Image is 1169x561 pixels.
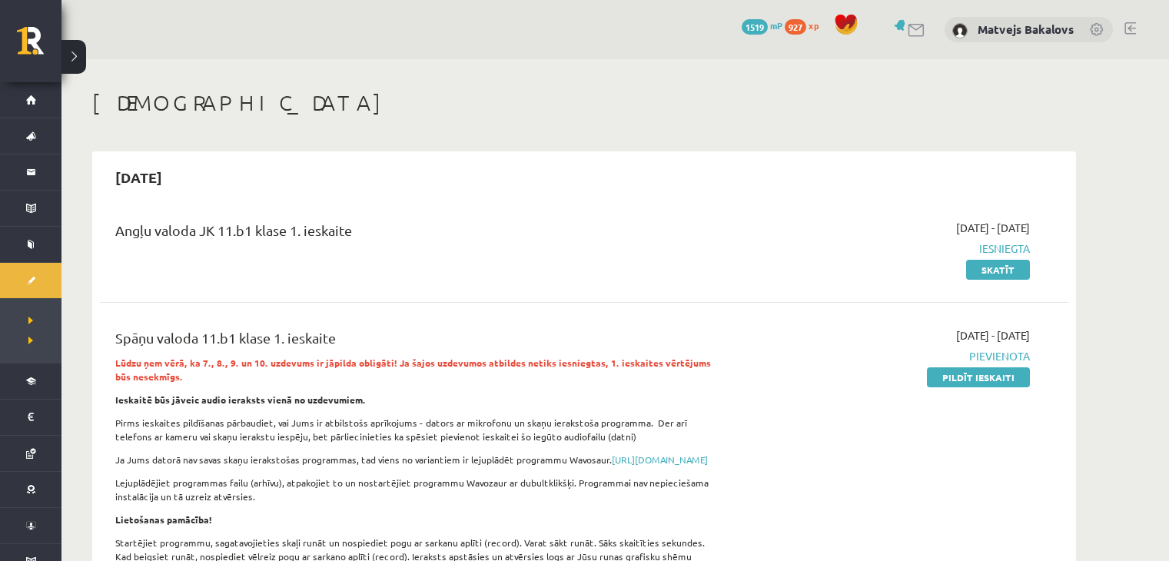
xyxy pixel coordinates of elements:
span: [DATE] - [DATE] [956,327,1030,344]
div: Spāņu valoda 11.b1 klase 1. ieskaite [115,327,717,356]
h1: [DEMOGRAPHIC_DATA] [92,90,1076,116]
a: [URL][DOMAIN_NAME] [612,453,708,466]
a: Matvejs Bakalovs [978,22,1074,37]
span: Pievienota [740,348,1030,364]
a: 1519 mP [742,19,782,32]
a: Rīgas 1. Tālmācības vidusskola [17,27,61,65]
strong: Ieskaitē būs jāveic audio ieraksts vienā no uzdevumiem. [115,393,366,406]
p: Lejuplādējiet programmas failu (arhīvu), atpakojiet to un nostartējiet programmu Wavozaur ar dubu... [115,476,717,503]
a: Pildīt ieskaiti [927,367,1030,387]
span: xp [809,19,819,32]
a: Skatīt [966,260,1030,280]
h2: [DATE] [100,159,178,195]
span: 1519 [742,19,768,35]
strong: Lietošanas pamācība! [115,513,212,526]
img: Matvejs Bakalovs [952,23,968,38]
div: Angļu valoda JK 11.b1 klase 1. ieskaite [115,220,717,248]
span: [DATE] - [DATE] [956,220,1030,236]
p: Pirms ieskaites pildīšanas pārbaudiet, vai Jums ir atbilstošs aprīkojums - dators ar mikrofonu un... [115,416,717,443]
span: 927 [785,19,806,35]
p: Ja Jums datorā nav savas skaņu ierakstošas programmas, tad viens no variantiem ir lejuplādēt prog... [115,453,717,466]
span: mP [770,19,782,32]
span: Iesniegta [740,241,1030,257]
strong: Lūdzu ņem vērā, ka 7., 8., 9. un 10. uzdevums ir jāpilda obligāti! Ja šajos uzdevumos atbildes ne... [115,357,711,383]
a: 927 xp [785,19,826,32]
